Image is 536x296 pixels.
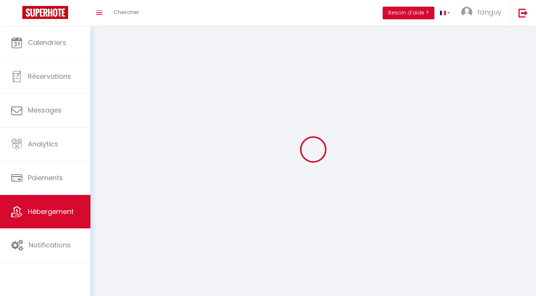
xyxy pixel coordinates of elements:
button: Besoin d'aide ? [383,7,434,19]
img: Super Booking [22,6,68,19]
span: Analytics [28,139,58,149]
img: logout [519,8,528,17]
span: Messages [28,105,62,115]
span: Paiements [28,173,63,182]
span: Calendriers [28,38,66,47]
span: Hébergement [28,207,74,216]
span: Réservations [28,72,71,81]
span: Notifications [29,240,71,250]
img: ... [461,7,472,18]
span: Chercher [114,8,139,16]
span: tanguy [477,7,501,17]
